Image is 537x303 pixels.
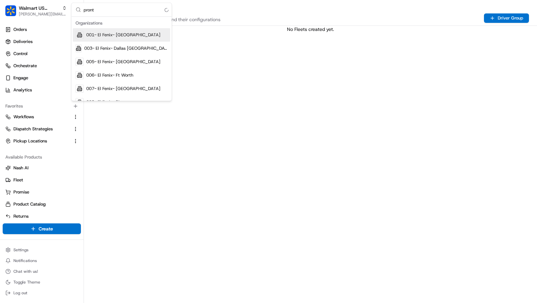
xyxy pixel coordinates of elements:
[71,17,172,101] div: Suggestions
[13,87,32,93] span: Analytics
[13,165,29,171] span: Nash AI
[13,189,29,195] span: Promise
[13,150,51,157] span: Knowledge Base
[86,99,127,105] span: 008- El Fenix- Plano
[30,64,110,71] div: Start new chat
[5,177,78,183] a: Fleet
[84,26,537,33] div: No Fleets created yet.
[47,166,81,171] a: Powered byPylon
[86,59,160,65] span: 005- El Fenix- [GEOGRAPHIC_DATA]
[13,75,28,81] span: Engage
[21,104,39,109] span: unihopllc
[3,256,81,265] button: Notifications
[3,175,81,185] button: Fleet
[3,277,81,287] button: Toggle Theme
[5,165,78,171] a: Nash AI
[54,147,110,159] a: 💻API Documentation
[5,126,70,132] a: Dispatch Strategies
[86,86,160,92] span: 007- El Fenix- [GEOGRAPHIC_DATA]
[13,51,28,57] span: Control
[3,3,69,19] button: Walmart US StoresWalmart US Stores[PERSON_NAME][EMAIL_ADDRESS][DOMAIN_NAME]
[13,269,38,274] span: Chat with us!
[3,136,81,146] button: Pickup Locations
[5,201,78,207] a: Product Catalog
[13,177,23,183] span: Fleet
[5,189,78,195] a: Promise
[3,124,81,134] button: Dispatch Strategies
[13,279,40,285] span: Toggle Theme
[7,150,12,156] div: 📗
[7,116,17,126] img: Charles Folsom
[114,66,122,74] button: Start new chat
[3,163,81,173] button: Nash AI
[13,247,29,253] span: Settings
[3,267,81,276] button: Chat with us!
[59,122,73,127] span: [DATE]
[13,114,34,120] span: Workflows
[30,71,92,76] div: We're available if you need us!
[3,288,81,298] button: Log out
[3,223,81,234] button: Create
[7,64,19,76] img: 1736555255976-a54dd68f-1ca7-489b-9aae-adbdc363a1c4
[57,150,62,156] div: 💻
[4,147,54,159] a: 📗Knowledge Base
[3,112,81,122] button: Workflows
[3,199,81,210] button: Product Catalog
[73,18,170,28] div: Organizations
[3,24,81,35] a: Orders
[13,290,27,296] span: Log out
[13,138,47,144] span: Pickup Locations
[86,72,133,78] span: 006- El Fenix- Ft Worth
[3,48,81,59] button: Control
[19,11,67,17] button: [PERSON_NAME][EMAIL_ADDRESS][DOMAIN_NAME]
[17,43,121,50] input: Got a question? Start typing here...
[13,213,29,219] span: Returns
[3,211,81,222] button: Returns
[3,152,81,163] div: Available Products
[3,85,81,95] a: Analytics
[13,39,33,45] span: Deliveries
[5,5,16,16] img: Walmart US Stores
[13,258,37,263] span: Notifications
[56,122,58,127] span: •
[19,5,59,11] button: Walmart US Stores
[5,213,78,219] a: Returns
[13,201,46,207] span: Product Catalog
[84,3,167,16] input: Search...
[3,36,81,47] a: Deliveries
[3,245,81,255] button: Settings
[3,73,81,83] button: Engage
[104,86,122,94] button: See all
[7,97,17,108] img: unihopllc
[7,6,20,20] img: Nash
[67,166,81,171] span: Pylon
[39,225,53,232] span: Create
[13,63,37,69] span: Orchestrate
[14,64,26,76] img: 9188753566659_6852d8bf1fb38e338040_72.png
[3,101,81,112] div: Favorites
[3,187,81,198] button: Promise
[5,114,70,120] a: Workflows
[13,126,53,132] span: Dispatch Strategies
[3,60,81,71] button: Orchestrate
[40,104,43,109] span: •
[13,27,27,33] span: Orders
[21,122,54,127] span: [PERSON_NAME]
[84,45,167,51] span: 003- El Fenix- Dallas [GEOGRAPHIC_DATA][PERSON_NAME]
[484,13,529,23] button: Driver Group
[44,104,58,109] span: [DATE]
[63,150,108,157] span: API Documentation
[86,32,160,38] span: 001- El Fenix- [GEOGRAPHIC_DATA]
[7,27,122,37] p: Welcome 👋
[7,87,45,92] div: Past conversations
[5,138,70,144] a: Pickup Locations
